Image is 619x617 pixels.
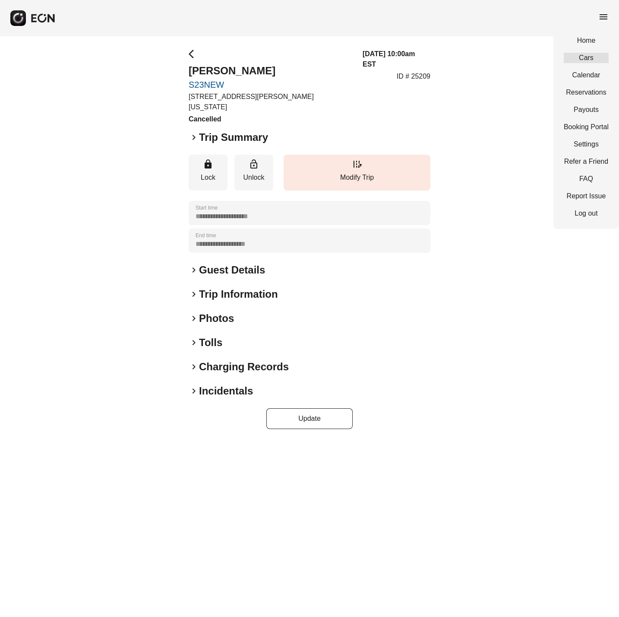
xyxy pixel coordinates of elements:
[193,172,223,183] p: Lock
[564,35,609,46] a: Home
[189,313,199,324] span: keyboard_arrow_right
[199,130,268,144] h2: Trip Summary
[288,172,426,183] p: Modify Trip
[352,159,362,169] span: edit_road
[189,289,199,299] span: keyboard_arrow_right
[189,362,199,372] span: keyboard_arrow_right
[397,71,430,82] p: ID # 25209
[189,155,227,191] button: Lock
[199,384,253,398] h2: Incidentals
[564,156,609,167] a: Refer a Friend
[598,12,609,22] span: menu
[199,263,265,277] h2: Guest Details
[564,174,609,184] a: FAQ
[284,155,430,191] button: Modify Trip
[189,80,352,90] a: S23NEW
[266,408,353,429] button: Update
[199,360,289,374] h2: Charging Records
[234,155,273,191] button: Unlock
[203,159,213,169] span: lock
[239,172,269,183] p: Unlock
[199,287,278,301] h2: Trip Information
[189,64,352,78] h2: [PERSON_NAME]
[564,87,609,98] a: Reservations
[564,139,609,149] a: Settings
[199,312,234,325] h2: Photos
[249,159,259,169] span: lock_open
[189,132,199,143] span: keyboard_arrow_right
[564,70,609,80] a: Calendar
[564,105,609,115] a: Payouts
[564,53,609,63] a: Cars
[189,386,199,396] span: keyboard_arrow_right
[189,114,352,124] h3: Cancelled
[199,336,222,350] h2: Tolls
[189,49,199,59] span: arrow_back_ios
[363,49,430,70] h3: [DATE] 10:00am EST
[189,337,199,348] span: keyboard_arrow_right
[564,122,609,132] a: Booking Portal
[189,265,199,275] span: keyboard_arrow_right
[564,191,609,201] a: Report Issue
[189,92,352,112] p: [STREET_ADDRESS][PERSON_NAME][US_STATE]
[564,208,609,219] a: Log out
